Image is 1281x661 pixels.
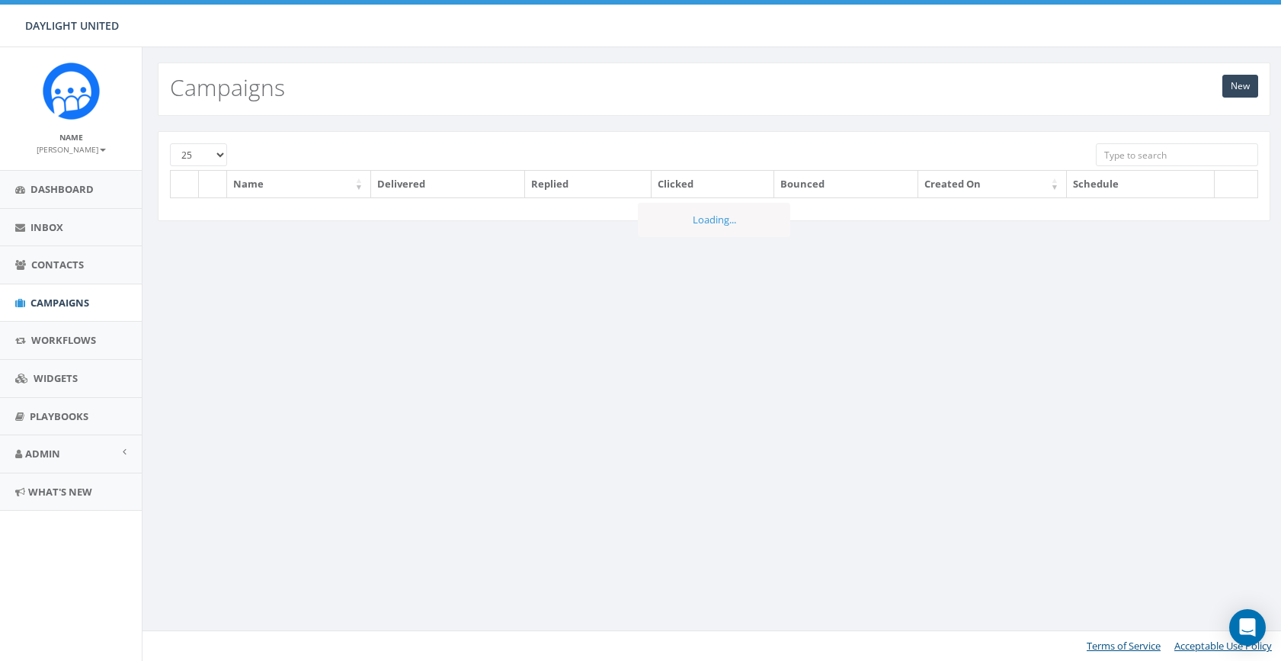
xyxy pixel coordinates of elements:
span: Widgets [34,371,78,385]
th: Replied [525,171,652,197]
small: Name [59,132,83,143]
span: Playbooks [30,409,88,423]
th: Clicked [652,171,774,197]
img: Rally_Corp_Icon.png [43,63,100,120]
span: What's New [28,485,92,499]
h2: Campaigns [170,75,285,100]
th: Bounced [774,171,918,197]
div: Loading... [638,203,790,237]
a: New [1222,75,1258,98]
span: Inbox [30,220,63,234]
span: Campaigns [30,296,89,310]
span: Workflows [31,333,96,347]
span: DAYLIGHT UNITED [25,18,119,33]
th: Created On [918,171,1067,197]
a: Acceptable Use Policy [1174,639,1272,653]
th: Schedule [1067,171,1215,197]
a: [PERSON_NAME] [37,142,106,156]
input: Type to search [1096,143,1258,166]
th: Name [227,171,371,197]
th: Delivered [371,171,525,197]
span: Admin [25,447,60,460]
small: [PERSON_NAME] [37,144,106,155]
a: Terms of Service [1087,639,1161,653]
span: Contacts [31,258,84,271]
div: Open Intercom Messenger [1229,609,1266,646]
span: Dashboard [30,182,94,196]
